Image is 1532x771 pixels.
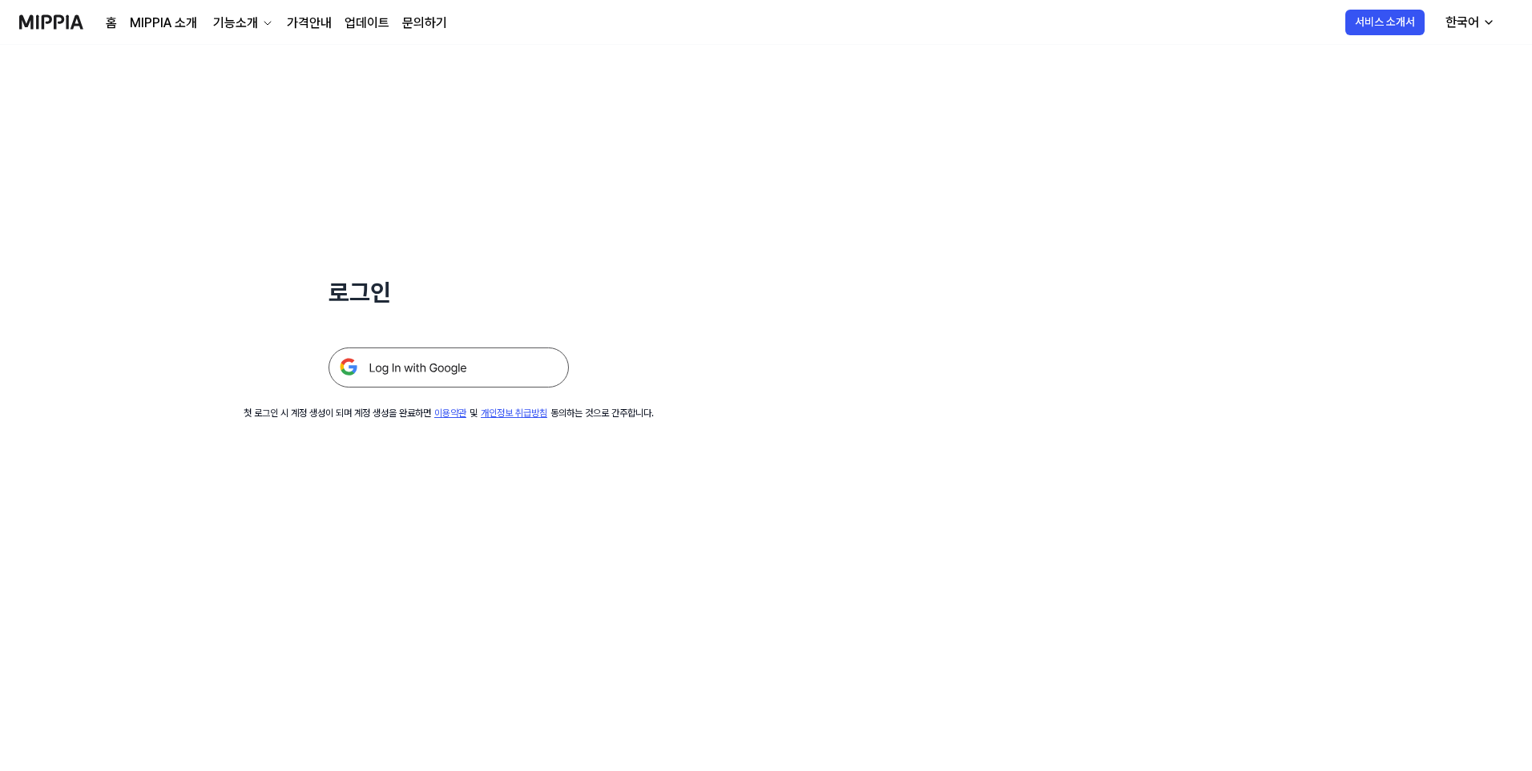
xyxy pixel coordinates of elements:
a: 업데이트 [345,14,389,33]
a: 홈 [106,14,117,33]
img: 구글 로그인 버튼 [329,347,569,388]
a: 문의하기 [402,14,447,33]
div: 첫 로그인 시 계정 생성이 되며 계정 생성을 완료하면 및 동의하는 것으로 간주합니다. [244,407,654,420]
div: 기능소개 [210,14,261,33]
a: 이용약관 [434,408,466,419]
h1: 로그인 [329,275,569,309]
a: 가격안내 [287,14,332,33]
a: MIPPIA 소개 [130,14,197,33]
button: 기능소개 [210,14,274,33]
button: 서비스 소개서 [1345,10,1425,35]
button: 한국어 [1433,6,1505,38]
a: 개인정보 취급방침 [481,408,547,419]
div: 한국어 [1442,13,1482,32]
